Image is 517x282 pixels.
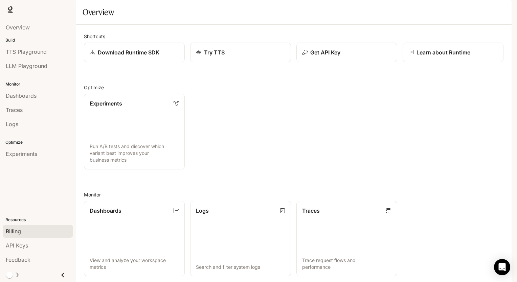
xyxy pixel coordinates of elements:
[204,48,225,56] p: Try TTS
[84,201,185,277] a: DashboardsView and analyze your workspace metrics
[90,207,121,215] p: Dashboards
[302,207,320,215] p: Traces
[417,48,470,56] p: Learn about Runtime
[84,191,503,198] h2: Monitor
[196,264,285,271] p: Search and filter system logs
[84,33,503,40] h2: Shortcuts
[84,84,503,91] h2: Optimize
[494,259,510,275] div: Open Intercom Messenger
[90,143,179,163] p: Run A/B tests and discover which variant best improves your business metrics
[302,257,391,271] p: Trace request flows and performance
[90,99,122,108] p: Experiments
[83,5,114,19] h1: Overview
[190,201,291,277] a: LogsSearch and filter system logs
[84,43,185,62] a: Download Runtime SDK
[196,207,209,215] p: Logs
[190,43,291,62] a: Try TTS
[296,201,397,277] a: TracesTrace request flows and performance
[84,94,185,169] a: ExperimentsRun A/B tests and discover which variant best improves your business metrics
[98,48,159,56] p: Download Runtime SDK
[296,43,397,62] button: Get API Key
[90,257,179,271] p: View and analyze your workspace metrics
[403,43,503,62] a: Learn about Runtime
[310,48,340,56] p: Get API Key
